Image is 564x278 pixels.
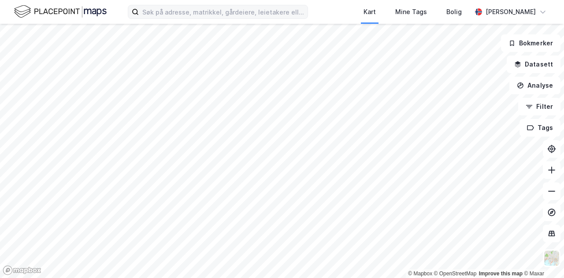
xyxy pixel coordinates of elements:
[3,265,41,275] a: Mapbox homepage
[520,236,564,278] iframe: Chat Widget
[364,7,376,17] div: Kart
[486,7,536,17] div: [PERSON_NAME]
[139,5,308,19] input: Søk på adresse, matrikkel, gårdeiere, leietakere eller personer
[518,98,560,115] button: Filter
[509,77,560,94] button: Analyse
[507,56,560,73] button: Datasett
[395,7,427,17] div: Mine Tags
[519,119,560,137] button: Tags
[446,7,462,17] div: Bolig
[434,271,477,277] a: OpenStreetMap
[14,4,107,19] img: logo.f888ab2527a4732fd821a326f86c7f29.svg
[479,271,523,277] a: Improve this map
[408,271,432,277] a: Mapbox
[501,34,560,52] button: Bokmerker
